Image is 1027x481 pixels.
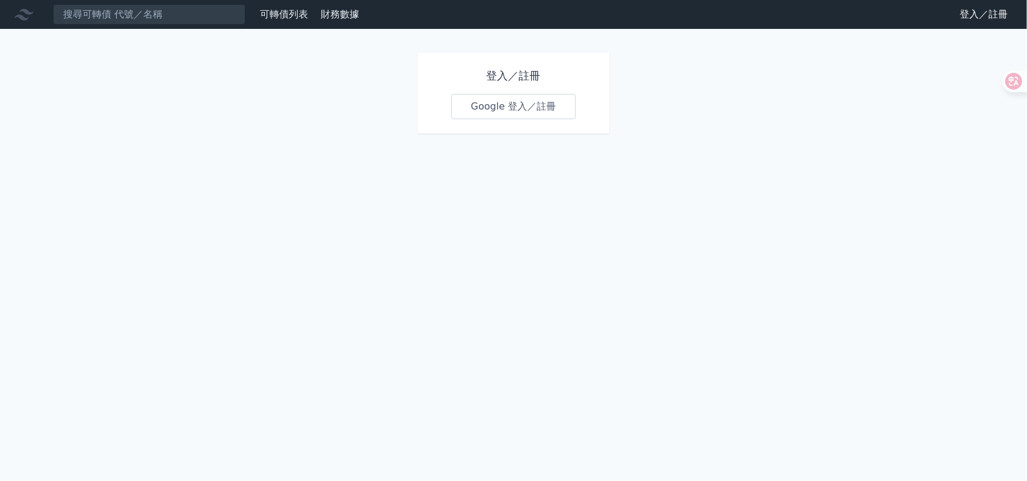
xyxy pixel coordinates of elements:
[451,67,576,84] h1: 登入／註冊
[451,94,576,119] a: Google 登入／註冊
[321,8,359,20] a: 財務數據
[53,4,245,25] input: 搜尋可轉債 代號／名稱
[260,8,308,20] a: 可轉債列表
[950,5,1017,24] a: 登入／註冊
